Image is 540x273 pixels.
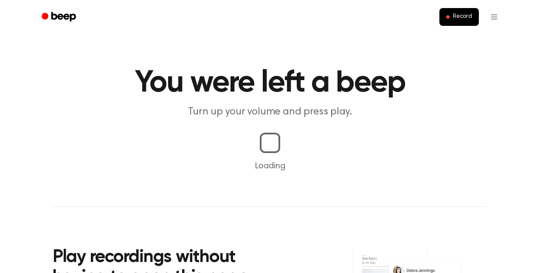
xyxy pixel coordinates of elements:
[10,160,530,173] p: Loading
[53,68,487,98] h1: You were left a beep
[484,7,504,27] button: Open menu
[36,9,84,25] a: Beep
[107,105,433,119] p: Turn up your volume and press play.
[439,8,479,26] button: Record
[453,13,472,21] span: Record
